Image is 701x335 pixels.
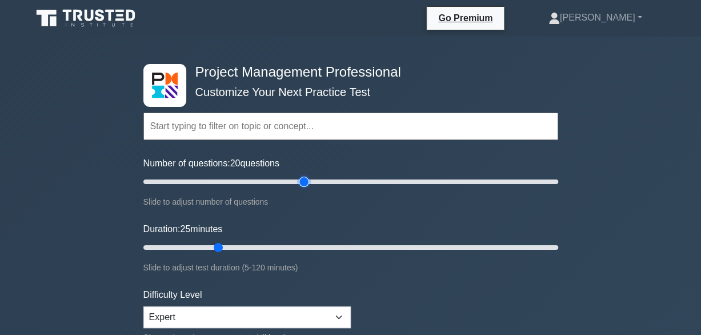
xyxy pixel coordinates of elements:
[230,158,241,168] span: 20
[143,113,558,140] input: Start typing to filter on topic or concept...
[180,224,190,234] span: 25
[143,195,558,209] div: Slide to adjust number of questions
[143,222,223,236] label: Duration: minutes
[143,288,202,302] label: Difficulty Level
[143,261,558,274] div: Slide to adjust test duration (5-120 minutes)
[431,11,499,25] a: Go Premium
[521,6,670,29] a: [PERSON_NAME]
[143,157,279,170] label: Number of questions: questions
[191,64,502,81] h4: Project Management Professional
